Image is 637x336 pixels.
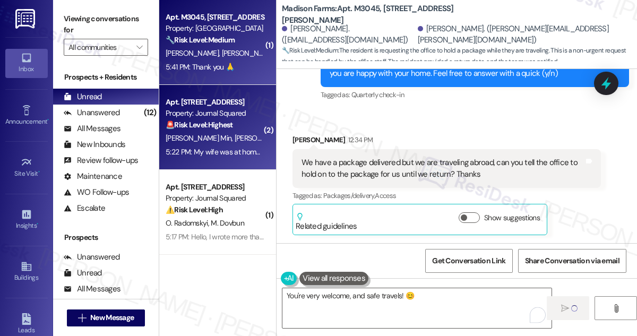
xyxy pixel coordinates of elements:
[321,87,629,102] div: Tagged as:
[518,249,626,273] button: Share Conversation via email
[425,249,512,273] button: Get Conversation Link
[64,187,129,198] div: WO Follow-ups
[346,134,373,145] div: 12:34 PM
[351,90,404,99] span: Quarterly check-in
[166,133,235,143] span: [PERSON_NAME] Min
[432,255,505,266] span: Get Conversation Link
[141,105,159,121] div: (12)
[166,120,233,130] strong: 🚨 Risk Level: Highest
[166,193,264,204] div: Property: Journal Squared
[64,283,120,295] div: All Messages
[38,168,40,176] span: •
[323,191,375,200] span: Packages/delivery ,
[5,153,48,182] a: Site Visit •
[302,157,584,180] div: We have a package delivered but we are traveling abroad, can you tell the office to hold on to th...
[64,139,125,150] div: New Inbounds
[5,49,48,77] a: Inbox
[5,257,48,286] a: Buildings
[292,134,601,149] div: [PERSON_NAME]
[561,304,569,313] i: 
[47,116,49,124] span: •
[136,43,142,51] i: 
[166,62,234,72] div: 5:41 PM: Thank you 🙏
[166,48,222,58] span: [PERSON_NAME]
[296,212,357,232] div: Related guidelines
[166,97,264,108] div: Apt. [STREET_ADDRESS]
[525,255,619,266] span: Share Conversation via email
[64,268,102,279] div: Unread
[375,191,396,200] span: Access
[166,232,573,242] div: 5:17 PM: Hello, I wrote more than a week ago about the keys that someone took, please tell me if ...
[166,23,264,34] div: Property: [GEOGRAPHIC_DATA]
[5,205,48,234] a: Insights •
[166,108,264,119] div: Property: Journal Squared
[166,205,223,214] strong: ⚠️ Risk Level: High
[64,91,102,102] div: Unread
[282,23,415,46] div: [PERSON_NAME]. ([EMAIL_ADDRESS][DOMAIN_NAME])
[282,46,338,55] strong: 🔧 Risk Level: Medium
[418,23,629,46] div: [PERSON_NAME]. ([PERSON_NAME][EMAIL_ADDRESS][PERSON_NAME][DOMAIN_NAME])
[612,304,620,313] i: 
[37,220,38,228] span: •
[211,218,244,228] span: M. Dovbun
[68,39,131,56] input: All communities
[166,182,264,193] div: Apt. [STREET_ADDRESS]
[282,3,494,26] b: Madison Farms: Apt. M3045, [STREET_ADDRESS][PERSON_NAME]
[166,218,211,228] span: O. Radomskyi
[235,133,288,143] span: [PERSON_NAME]
[67,309,145,326] button: New Message
[64,11,148,39] label: Viewing conversations for
[90,312,134,323] span: New Message
[222,48,275,58] span: [PERSON_NAME]
[64,171,122,182] div: Maintenance
[78,314,86,322] i: 
[292,188,601,203] div: Tagged as:
[64,123,120,134] div: All Messages
[166,12,264,23] div: Apt. M3045, [STREET_ADDRESS][PERSON_NAME]
[166,35,235,45] strong: 🔧 Risk Level: Medium
[484,212,540,223] label: Show suggestions
[53,72,159,83] div: Prospects + Residents
[282,288,552,328] textarea: To enrich screen reader interactions, please activate Accessibility in Grammarly extension settings
[15,9,37,29] img: ResiDesk Logo
[64,107,120,118] div: Unanswered
[64,203,105,214] div: Escalate
[64,252,120,263] div: Unanswered
[282,45,637,68] span: : The resident is requesting the office to hold a package while they are traveling. This is a non...
[53,232,159,243] div: Prospects
[64,155,138,166] div: Review follow-ups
